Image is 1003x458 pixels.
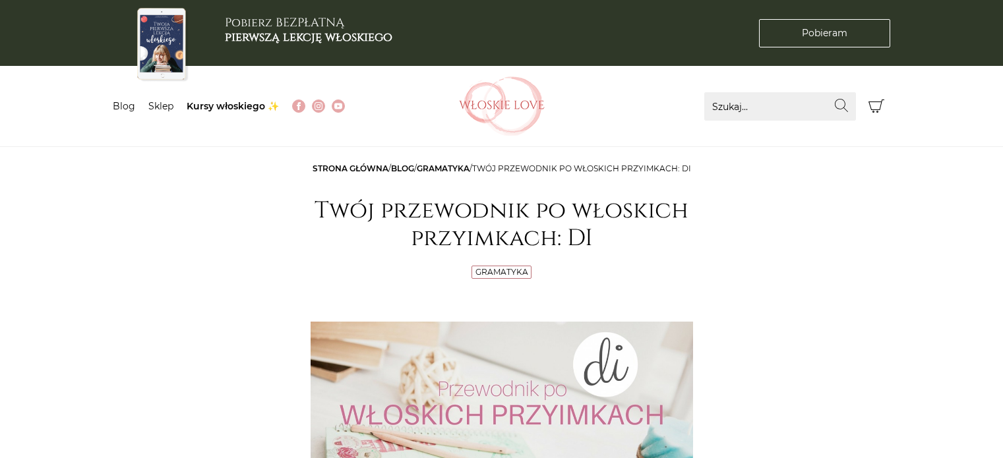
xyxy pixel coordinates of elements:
h1: Twój przewodnik po włoskich przyimkach: DI [311,197,693,252]
a: Gramatyka [417,163,470,173]
img: Włoskielove [459,76,545,136]
a: Blog [391,163,414,173]
span: / / / [313,163,691,173]
a: Gramatyka [475,267,528,277]
b: pierwszą lekcję włoskiego [225,29,392,45]
button: Koszyk [863,92,891,121]
a: Blog [113,100,135,112]
a: Strona główna [313,163,388,173]
span: Pobieram [802,26,847,40]
a: Pobieram [759,19,890,47]
span: Twój przewodnik po włoskich przyimkach: DI [472,163,691,173]
h3: Pobierz BEZPŁATNĄ [225,16,392,44]
input: Szukaj... [704,92,856,121]
a: Sklep [148,100,173,112]
a: Kursy włoskiego ✨ [187,100,279,112]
